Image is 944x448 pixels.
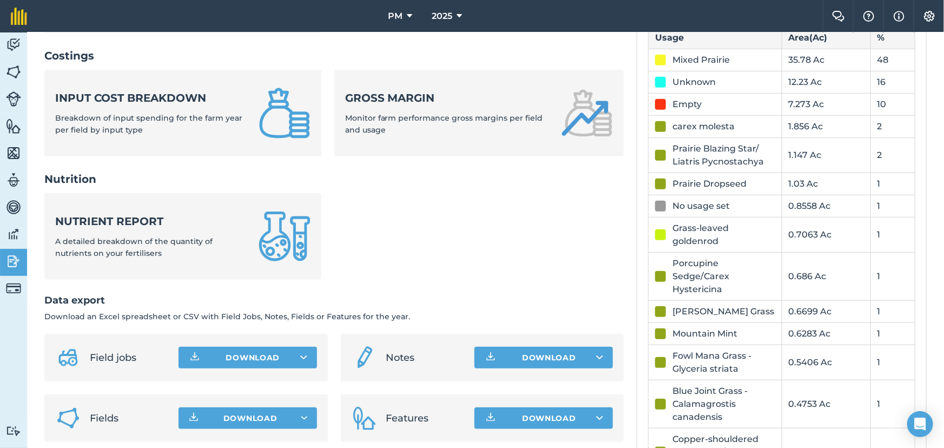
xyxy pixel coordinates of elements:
[179,407,317,429] button: Download
[474,407,613,429] button: Download
[870,49,915,71] td: 48
[782,217,870,252] td: 0.7063 Ac
[432,10,452,23] span: 2025
[55,236,213,258] span: A detailed breakdown of the quantity of nutrients on your fertilisers
[894,10,905,23] img: svg+xml;base64,PHN2ZyB4bWxucz0iaHR0cDovL3d3dy53My5vcmcvMjAwMC9zdmciIHdpZHRoPSIxNyIgaGVpZ2h0PSIxNy...
[870,137,915,173] td: 2
[55,345,81,371] img: svg+xml;base64,PD94bWwgdmVyc2lvbj0iMS4wIiBlbmNvZGluZz0idXRmLTgiPz4KPCEtLSBHZW5lcmF0b3I6IEFkb2JlIE...
[672,200,730,213] div: No usage set
[388,10,402,23] span: PM
[6,172,21,188] img: svg+xml;base64,PD94bWwgdmVyc2lvbj0iMS4wIiBlbmNvZGluZz0idXRmLTgiPz4KPCEtLSBHZW5lcmF0b3I6IEFkb2JlIE...
[223,413,278,424] span: Download
[90,411,170,426] span: Fields
[907,411,933,437] div: Open Intercom Messenger
[6,226,21,242] img: svg+xml;base64,PD94bWwgdmVyc2lvbj0iMS4wIiBlbmNvZGluZz0idXRmLTgiPz4KPCEtLSBHZW5lcmF0b3I6IEFkb2JlIE...
[672,142,775,168] div: Prairie Blazing Star/ Liatris Pycnostachya
[672,98,702,111] div: Empty
[484,412,497,425] img: Download icon
[672,385,775,424] div: Blue Joint Grass - Calamagrostis canadensis
[782,380,870,428] td: 0.4753 Ac
[782,71,870,93] td: 12.23 Ac
[782,322,870,345] td: 0.6283 Ac
[352,405,378,431] img: Features icon
[923,11,936,22] img: A cog icon
[484,351,497,364] img: Download icon
[862,11,875,22] img: A question mark icon
[6,281,21,296] img: svg+xml;base64,PD94bWwgdmVyc2lvbj0iMS4wIiBlbmNvZGluZz0idXRmLTgiPz4KPCEtLSBHZW5lcmF0b3I6IEFkb2JlIE...
[672,350,775,375] div: Fowl Mana Grass - Glyceria striata
[870,93,915,115] td: 10
[55,405,81,431] img: Fields icon
[11,8,27,25] img: fieldmargin Logo
[870,195,915,217] td: 1
[90,350,170,365] span: Field jobs
[672,177,747,190] div: Prairie Dropseed
[55,113,242,135] span: Breakdown of input spending for the farm year per field by input type
[672,222,775,248] div: Grass-leaved goldenrod
[672,54,730,67] div: Mixed Prairie
[386,411,466,426] span: Features
[782,137,870,173] td: 1.147 Ac
[870,27,915,49] th: %
[782,345,870,380] td: 0.5406 Ac
[6,199,21,215] img: svg+xml;base64,PD94bWwgdmVyc2lvbj0iMS4wIiBlbmNvZGluZz0idXRmLTgiPz4KPCEtLSBHZW5lcmF0b3I6IEFkb2JlIE...
[782,93,870,115] td: 7.273 Ac
[44,293,624,308] h2: Data export
[179,347,317,368] button: Download
[386,350,466,365] span: Notes
[782,300,870,322] td: 0.6699 Ac
[782,195,870,217] td: 0.8558 Ac
[259,210,311,262] img: Nutrient report
[870,345,915,380] td: 1
[672,76,716,89] div: Unknown
[188,351,201,364] img: Download icon
[649,27,782,49] th: Usage
[44,48,624,63] h2: Costings
[870,217,915,252] td: 1
[672,257,775,296] div: Porcupine Sedge/Carex Hystericina
[345,113,543,135] span: Monitor farm performance gross margins per field and usage
[782,115,870,137] td: 1.856 Ac
[870,322,915,345] td: 1
[870,300,915,322] td: 1
[782,49,870,71] td: 35.78 Ac
[672,305,774,318] div: [PERSON_NAME] Grass
[44,172,624,187] h2: Nutrition
[334,70,624,156] a: Gross marginMonitor farm performance gross margins per field and usage
[259,87,311,139] img: Input cost breakdown
[6,426,21,436] img: svg+xml;base64,PD94bWwgdmVyc2lvbj0iMS4wIiBlbmNvZGluZz0idXRmLTgiPz4KPCEtLSBHZW5lcmF0b3I6IEFkb2JlIE...
[561,87,613,139] img: Gross margin
[782,173,870,195] td: 1.03 Ac
[672,120,735,133] div: carex molesta
[782,252,870,300] td: 0.686 Ac
[6,145,21,161] img: svg+xml;base64,PHN2ZyB4bWxucz0iaHR0cDovL3d3dy53My5vcmcvMjAwMC9zdmciIHdpZHRoPSI1NiIgaGVpZ2h0PSI2MC...
[6,37,21,53] img: svg+xml;base64,PD94bWwgdmVyc2lvbj0iMS4wIiBlbmNvZGluZz0idXRmLTgiPz4KPCEtLSBHZW5lcmF0b3I6IEFkb2JlIE...
[672,327,737,340] div: Mountain Mint
[870,71,915,93] td: 16
[44,311,624,322] p: Download an Excel spreadsheet or CSV with Field Jobs, Notes, Fields or Features for the year.
[474,347,613,368] button: Download
[44,193,321,280] a: Nutrient reportA detailed breakdown of the quantity of nutrients on your fertilisers
[6,64,21,80] img: svg+xml;base64,PHN2ZyB4bWxucz0iaHR0cDovL3d3dy53My5vcmcvMjAwMC9zdmciIHdpZHRoPSI1NiIgaGVpZ2h0PSI2MC...
[870,380,915,428] td: 1
[832,11,845,22] img: Two speech bubbles overlapping with the left bubble in the forefront
[55,214,246,229] strong: Nutrient report
[352,345,378,371] img: svg+xml;base64,PD94bWwgdmVyc2lvbj0iMS4wIiBlbmNvZGluZz0idXRmLTgiPz4KPCEtLSBHZW5lcmF0b3I6IEFkb2JlIE...
[782,27,870,49] th: Area ( Ac )
[870,115,915,137] td: 2
[870,173,915,195] td: 1
[345,90,549,106] strong: Gross margin
[6,118,21,134] img: svg+xml;base64,PHN2ZyB4bWxucz0iaHR0cDovL3d3dy53My5vcmcvMjAwMC9zdmciIHdpZHRoPSI1NiIgaGVpZ2h0PSI2MC...
[6,253,21,269] img: svg+xml;base64,PD94bWwgdmVyc2lvbj0iMS4wIiBlbmNvZGluZz0idXRmLTgiPz4KPCEtLSBHZW5lcmF0b3I6IEFkb2JlIE...
[6,91,21,107] img: svg+xml;base64,PD94bWwgdmVyc2lvbj0iMS4wIiBlbmNvZGluZz0idXRmLTgiPz4KPCEtLSBHZW5lcmF0b3I6IEFkb2JlIE...
[44,70,321,156] a: Input cost breakdownBreakdown of input spending for the farm year per field by input type
[870,252,915,300] td: 1
[55,90,246,106] strong: Input cost breakdown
